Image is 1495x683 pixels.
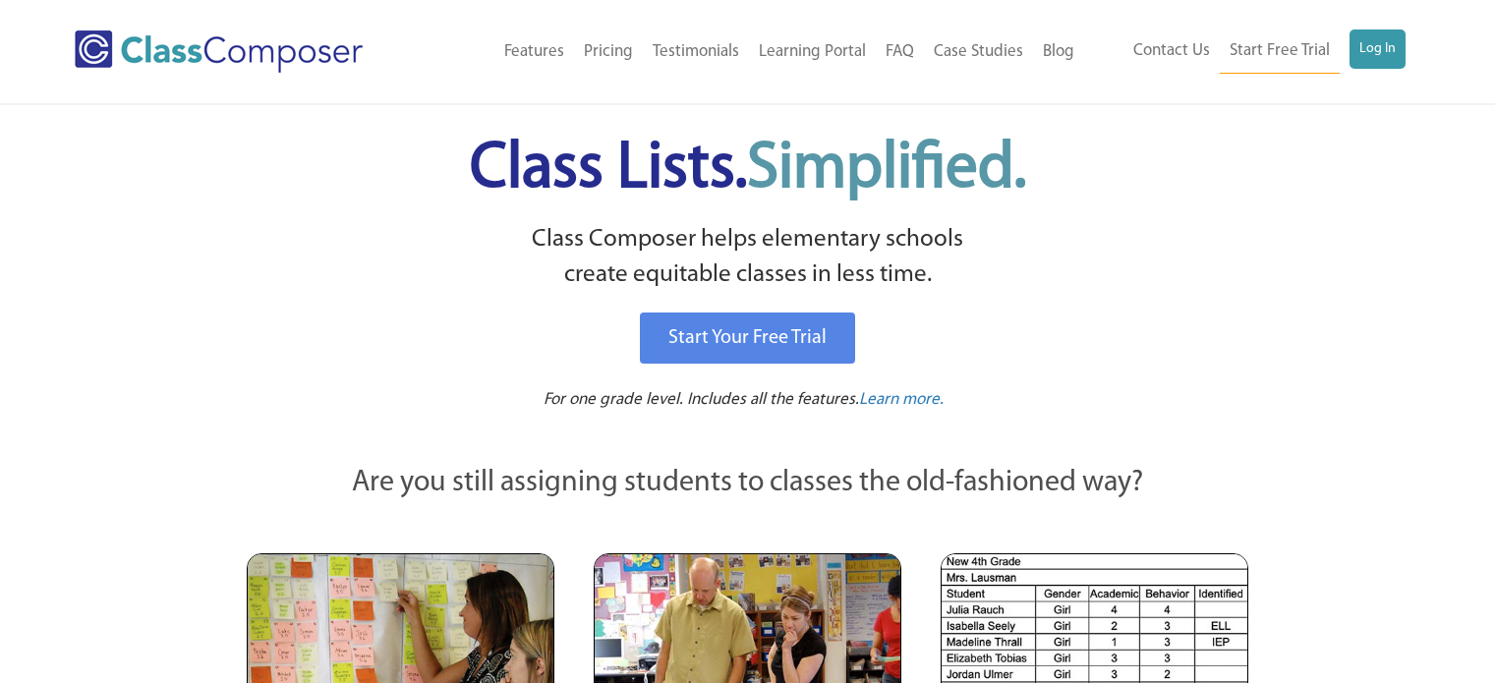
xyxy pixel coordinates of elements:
a: Contact Us [1123,29,1220,73]
a: Testimonials [643,30,749,74]
span: Simplified. [747,138,1026,201]
img: Class Composer [75,30,363,73]
a: Start Your Free Trial [640,313,855,364]
span: Learn more. [859,391,944,408]
p: Are you still assigning students to classes the old-fashioned way? [247,462,1249,505]
a: Pricing [574,30,643,74]
a: Case Studies [924,30,1033,74]
a: Start Free Trial [1220,29,1340,74]
a: Blog [1033,30,1084,74]
span: Class Lists. [470,138,1026,201]
nav: Header Menu [1084,29,1406,74]
a: Log In [1350,29,1406,69]
a: Learning Portal [749,30,876,74]
nav: Header Menu [426,30,1083,74]
a: Learn more. [859,388,944,413]
p: Class Composer helps elementary schools create equitable classes in less time. [244,222,1252,294]
span: Start Your Free Trial [668,328,827,348]
span: For one grade level. Includes all the features. [544,391,859,408]
a: FAQ [876,30,924,74]
a: Features [494,30,574,74]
